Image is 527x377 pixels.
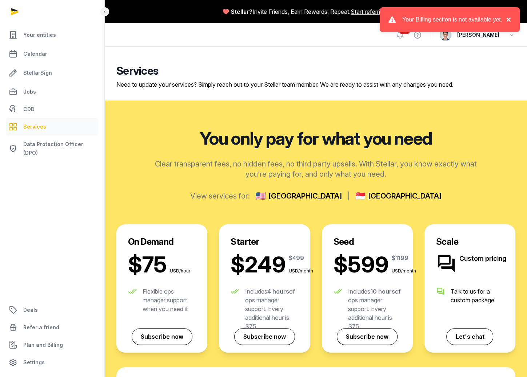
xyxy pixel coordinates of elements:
[334,236,401,248] h2: Seed
[6,319,99,336] a: Refer a friend
[334,254,389,275] span: $599
[351,7,410,16] a: Start referring [DATE]!
[132,328,192,345] a: Subscribe now
[128,254,167,275] span: $75
[451,287,504,305] div: Talk to us for a custom package
[23,122,46,131] span: Services
[348,287,401,331] div: Includes of ops manager support. Every additional hour is $75
[6,26,99,44] a: Your entities
[231,7,252,16] span: Stellar?
[6,118,99,136] a: Services
[436,236,504,248] h2: Scale
[6,102,99,117] a: CDD
[368,191,442,201] span: [GEOGRAPHIC_DATA]
[6,301,99,319] a: Deals
[440,29,451,41] img: avatar
[6,45,99,63] a: Calendar
[289,254,304,262] span: $499
[23,50,47,58] span: Calendar
[116,64,515,77] h2: Services
[502,15,511,24] button: close
[23,31,56,39] span: Your entities
[348,191,350,201] span: |
[392,254,408,262] span: $1199
[457,31,499,39] span: [PERSON_NAME]
[446,328,493,345] a: Let's chat
[23,68,52,77] span: StellarSign
[170,268,199,274] span: USD/hour
[23,358,45,367] span: Settings
[459,254,518,264] span: Custom pricing
[267,288,289,295] strong: 4 hours
[402,15,502,24] div: Your Billing section is not available yet.
[231,254,286,275] span: $249
[6,83,99,101] a: Jobs
[23,105,35,114] span: CDD
[6,137,99,160] a: Data Protection Officer (DPO)
[370,288,395,295] strong: 10 hours
[153,159,479,179] p: Clear transparent fees, no hidden fees, no third party upsells. With Stellar, you know exactly wh...
[231,236,298,248] h2: Starter
[491,342,527,377] iframe: Chat Widget
[116,130,515,147] h2: You only pay for what you need
[337,328,398,345] a: Subscribe now
[23,323,59,332] span: Refer a friend
[6,336,99,354] a: Plan and Billing
[23,341,63,349] span: Plan and Billing
[190,191,250,201] label: View services for:
[392,268,421,274] span: USD/month
[245,287,298,331] div: Includes of ops manager support. Every additional hour is $75
[6,64,99,82] a: StellarSign
[128,236,196,248] h2: On Demand
[23,87,36,96] span: Jobs
[23,140,96,157] span: Data Protection Officer (DPO)
[116,80,515,89] p: Need to update your services? Simply reach out to your Stellar team member. We are ready to assis...
[289,268,318,274] span: USD/month
[268,191,342,201] span: [GEOGRAPHIC_DATA]
[143,287,196,313] div: Flexible ops manager support when you need it
[234,328,295,345] a: Subscribe now
[6,354,99,371] a: Settings
[23,306,38,314] span: Deals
